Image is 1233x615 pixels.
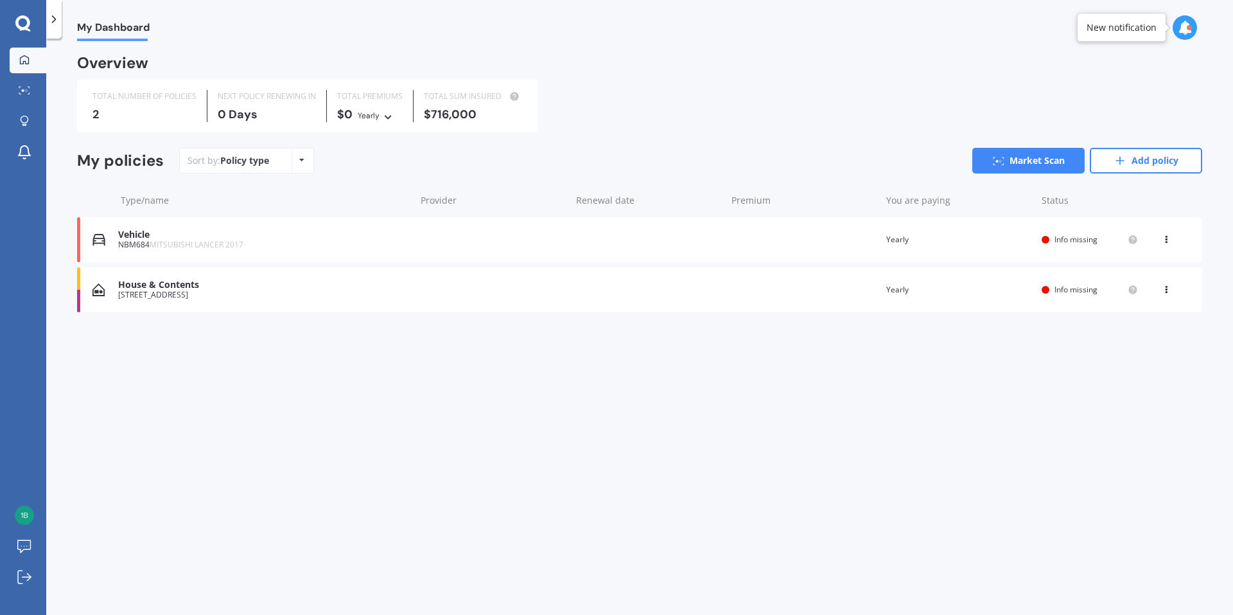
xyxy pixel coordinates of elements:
[218,108,316,121] div: 0 Days
[337,90,403,103] div: TOTAL PREMIUMS
[121,194,410,207] div: Type/name
[424,90,522,103] div: TOTAL SUM INSURED
[731,194,877,207] div: Premium
[1042,194,1138,207] div: Status
[576,194,721,207] div: Renewal date
[150,239,243,250] span: MITSUBISHI LANCER 2017
[1054,234,1097,245] span: Info missing
[1054,284,1097,295] span: Info missing
[886,233,1031,246] div: Yearly
[337,108,403,122] div: $0
[218,90,316,103] div: NEXT POLICY RENEWING IN
[118,229,409,240] div: Vehicle
[1087,21,1157,34] div: New notification
[15,506,34,525] img: 0e83efacab849c985a8263d90a5c4adf
[118,280,409,290] div: House & Contents
[77,21,150,39] span: My Dashboard
[886,283,1031,296] div: Yearly
[886,194,1031,207] div: You are paying
[92,233,105,246] img: Vehicle
[220,154,269,167] div: Policy type
[1090,148,1202,174] a: Add policy
[92,90,197,103] div: TOTAL NUMBER OF POLICIES
[77,152,164,170] div: My policies
[424,108,522,121] div: $716,000
[188,154,269,167] div: Sort by:
[118,240,409,249] div: NBM684
[972,148,1085,174] a: Market Scan
[77,57,148,69] div: Overview
[358,109,380,122] div: Yearly
[118,290,409,299] div: [STREET_ADDRESS]
[421,194,566,207] div: Provider
[92,108,197,121] div: 2
[92,283,105,296] img: House & Contents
